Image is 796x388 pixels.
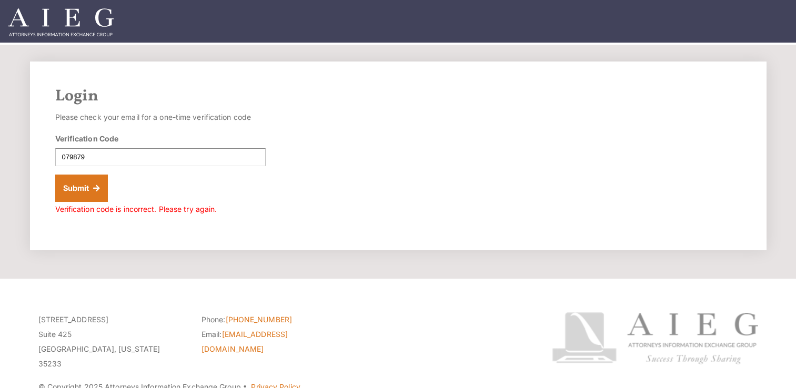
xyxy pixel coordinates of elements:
li: Email: [201,327,349,356]
li: Phone: [201,312,349,327]
img: Attorneys Information Exchange Group logo [552,312,758,364]
h2: Login [55,87,741,106]
a: [PHONE_NUMBER] [226,315,292,324]
button: Submit [55,175,108,202]
p: Please check your email for a one-time verification code [55,110,266,125]
a: [EMAIL_ADDRESS][DOMAIN_NAME] [201,330,288,353]
img: Attorneys Information Exchange Group [8,8,114,36]
span: Verification code is incorrect. Please try again. [55,205,217,213]
label: Verification Code [55,133,119,144]
p: [STREET_ADDRESS] Suite 425 [GEOGRAPHIC_DATA], [US_STATE] 35233 [38,312,186,371]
